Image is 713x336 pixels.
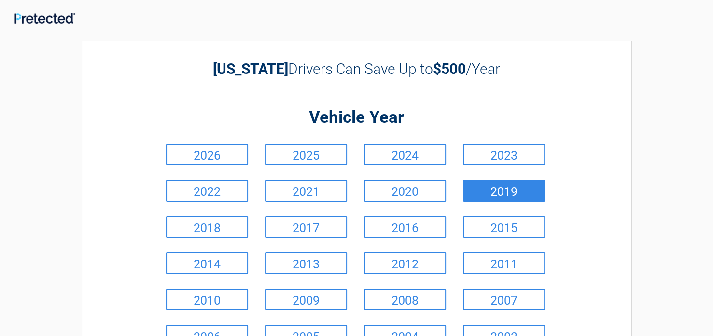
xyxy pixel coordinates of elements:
[265,289,347,310] a: 2009
[364,289,446,310] a: 2008
[166,144,248,165] a: 2026
[166,252,248,274] a: 2014
[364,144,446,165] a: 2024
[463,144,545,165] a: 2023
[364,216,446,238] a: 2016
[265,216,347,238] a: 2017
[463,252,545,274] a: 2011
[463,216,545,238] a: 2015
[364,180,446,202] a: 2020
[265,144,347,165] a: 2025
[166,216,248,238] a: 2018
[213,60,288,77] b: [US_STATE]
[166,289,248,310] a: 2010
[265,252,347,274] a: 2013
[463,180,545,202] a: 2019
[364,252,446,274] a: 2012
[265,180,347,202] a: 2021
[164,106,550,129] h2: Vehicle Year
[433,60,466,77] b: $500
[166,180,248,202] a: 2022
[14,13,75,24] img: Main Logo
[463,289,545,310] a: 2007
[164,60,550,77] h2: Drivers Can Save Up to /Year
